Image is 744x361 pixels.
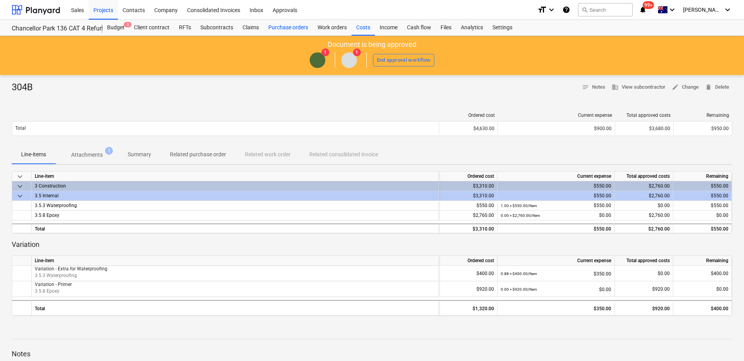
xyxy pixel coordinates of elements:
[578,3,633,16] button: Search
[618,181,670,191] div: $2,760.00
[501,287,537,291] small: 0.00 × $920.00 / Item
[501,224,611,234] div: $550.00
[618,113,671,118] div: Total approved costs
[170,150,226,159] p: Related purchase order
[676,224,728,234] div: $550.00
[672,83,699,92] span: Change
[124,22,132,27] span: 6
[105,147,113,155] span: 1
[32,300,439,316] div: Total
[612,84,619,91] span: business
[608,81,669,93] button: View subcontractor
[35,181,435,191] div: 3 Construction
[442,211,494,220] div: $2,760.00
[12,25,93,33] div: Chancellor Park 136 CAT 4 Refurb
[672,84,679,91] span: edit
[15,125,26,132] p: Total
[196,20,238,36] div: Subcontracts
[264,20,313,36] div: Purchase orders
[442,191,494,201] div: $3,310.00
[667,5,677,14] i: keyboard_arrow_down
[373,54,435,66] button: End approval workflow
[547,5,556,14] i: keyboard_arrow_down
[677,126,729,131] div: $950.00
[639,5,647,14] i: notifications
[321,48,329,56] span: 1
[676,191,728,201] div: $550.00
[32,223,439,233] div: Total
[537,5,547,14] i: format_size
[128,150,151,159] p: Summary
[676,201,728,211] div: $550.00
[582,83,605,92] span: Notes
[436,20,456,36] a: Files
[643,1,654,9] span: 99+
[341,52,357,68] div: Stephen Young
[102,20,129,36] a: Budget6
[442,126,494,131] div: $4,630.00
[705,83,729,92] span: Delete
[102,20,129,36] div: Budget
[615,172,673,181] div: Total approved costs
[615,256,673,266] div: Total approved costs
[618,191,670,201] div: $2,760.00
[456,20,488,36] div: Analytics
[676,181,728,191] div: $550.00
[618,126,670,131] div: $3,680.00
[439,256,498,266] div: Ordered cost
[702,81,732,93] button: Delete
[442,201,494,211] div: $550.00
[442,301,494,316] div: $1,320.00
[676,266,728,281] div: $400.00
[501,191,611,201] div: $550.00
[12,81,39,94] div: 304B
[174,20,196,36] a: RFTs
[35,273,77,278] span: 3.5.3 Waterproofing
[35,191,435,200] div: 3.5 Internal
[375,20,402,36] a: Income
[377,56,431,65] div: End approval workflow
[676,301,728,316] div: $400.00
[669,81,702,93] button: Change
[501,281,611,297] div: $0.00
[618,301,670,316] div: $920.00
[723,5,732,14] i: keyboard_arrow_down
[501,126,612,131] div: $900.00
[562,5,570,14] i: Knowledge base
[35,213,59,218] span: 3.5.8 Epoxy
[351,20,375,36] div: Costs
[498,256,615,266] div: Current expense
[12,349,732,359] p: Notes
[402,20,436,36] a: Cash flow
[32,172,439,181] div: Line-item
[35,266,435,272] p: Variation - Extra for Waterproofing
[705,323,744,361] iframe: Chat Widget
[310,52,325,68] div: Ashleigh Goullet
[676,281,728,297] div: $0.00
[35,203,77,208] span: 3.5.3 Waterproofing
[442,266,494,281] div: $400.00
[238,20,264,36] a: Claims
[618,211,670,220] div: $2,760.00
[439,172,498,181] div: Ordered cost
[353,48,361,56] span: 1
[582,7,588,13] span: search
[618,281,670,297] div: $920.00
[442,281,494,297] div: $920.00
[488,20,517,36] a: Settings
[442,113,495,118] div: Ordered cost
[328,40,416,49] p: Document is being approved
[501,211,611,220] div: $0.00
[35,281,435,288] p: Variation - Primer
[442,224,494,234] div: $3,310.00
[501,201,611,211] div: $550.00
[582,84,589,91] span: notes
[501,181,611,191] div: $550.00
[705,84,712,91] span: delete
